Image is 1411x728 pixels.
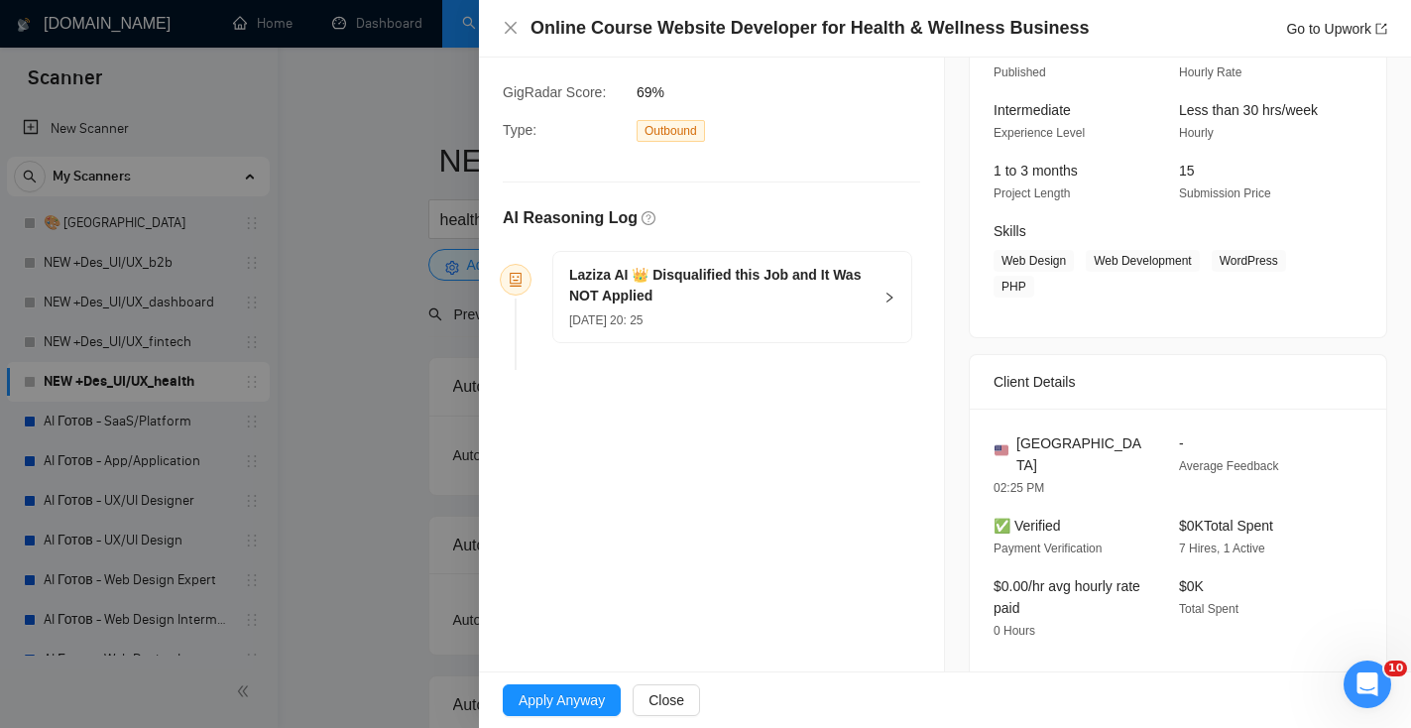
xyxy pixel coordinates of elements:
[503,122,536,138] span: Type:
[1179,163,1195,179] span: 15
[642,211,655,225] span: question-circle
[994,163,1078,179] span: 1 to 3 months
[1179,186,1271,200] span: Submission Price
[1344,661,1391,708] iframe: Intercom live chat
[1286,21,1387,37] a: Go to Upworkexport
[637,120,705,142] span: Outbound
[569,265,872,306] h5: Laziza AI 👑 Disqualified this Job and It Was NOT Applied
[1179,578,1204,594] span: $0K
[569,313,643,327] span: [DATE] 20: 25
[1179,602,1238,616] span: Total Spent
[1179,65,1241,79] span: Hourly Rate
[519,689,605,711] span: Apply Anyway
[503,84,606,100] span: GigRadar Score:
[994,355,1362,409] div: Client Details
[994,518,1061,534] span: ✅ Verified
[1375,23,1387,35] span: export
[994,481,1044,495] span: 02:25 PM
[509,273,523,287] span: robot
[503,20,519,36] span: close
[994,65,1046,79] span: Published
[648,689,684,711] span: Close
[994,223,1026,239] span: Skills
[994,126,1085,140] span: Experience Level
[1179,126,1214,140] span: Hourly
[994,624,1035,638] span: 0 Hours
[637,81,934,103] span: 69%
[995,443,1008,457] img: 🇺🇸
[994,578,1140,616] span: $0.00/hr avg hourly rate paid
[994,276,1034,298] span: PHP
[1212,250,1286,272] span: WordPress
[1086,250,1200,272] span: Web Development
[530,16,1090,41] h4: Online Course Website Developer for Health & Wellness Business
[1016,432,1147,476] span: [GEOGRAPHIC_DATA]
[503,206,638,230] h5: AI Reasoning Log
[994,102,1071,118] span: Intermediate
[994,542,1102,555] span: Payment Verification
[1179,102,1318,118] span: Less than 30 hrs/week
[1179,435,1184,451] span: -
[1179,459,1279,473] span: Average Feedback
[503,20,519,37] button: Close
[994,250,1074,272] span: Web Design
[1179,518,1273,534] span: $0K Total Spent
[883,292,895,303] span: right
[994,186,1070,200] span: Project Length
[1179,542,1265,555] span: 7 Hires, 1 Active
[503,684,621,716] button: Apply Anyway
[633,684,700,716] button: Close
[1384,661,1407,676] span: 10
